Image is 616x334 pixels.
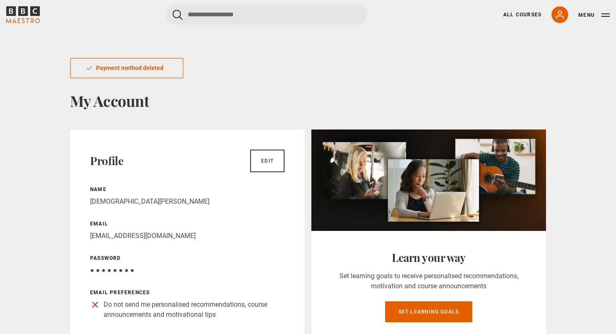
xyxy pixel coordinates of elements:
p: Set learning goals to receive personalised recommendations, motivation and course announcements [331,271,526,291]
svg: BBC Maestro [6,6,40,23]
a: Set learning goals [385,301,473,322]
h2: Learn your way [331,251,526,264]
p: Do not send me personalised recommendations, course announcements and motivational tips [104,300,285,320]
a: Edit [250,150,285,172]
div: Payment method deleted [70,58,184,78]
input: Search [166,5,367,25]
span: ● ● ● ● ● ● ● ● [90,266,134,274]
a: All Courses [503,11,541,18]
h2: Profile [90,154,123,168]
p: Email [90,220,285,228]
button: Toggle navigation [578,11,610,19]
h1: My Account [70,92,546,109]
p: Email preferences [90,289,285,296]
button: Submit the search query [173,10,183,20]
p: [DEMOGRAPHIC_DATA][PERSON_NAME] [90,197,285,207]
p: [EMAIL_ADDRESS][DOMAIN_NAME] [90,231,285,241]
p: Name [90,186,285,193]
p: Password [90,254,285,262]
